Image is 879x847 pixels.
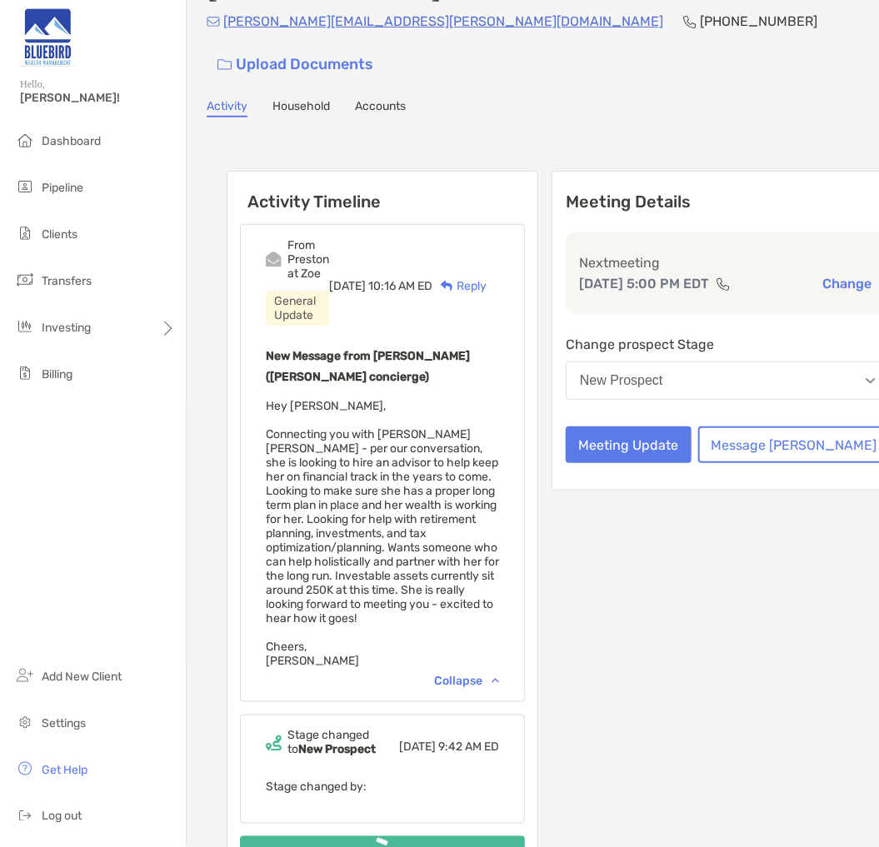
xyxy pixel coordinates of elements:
[579,252,877,273] p: Next meeting
[42,810,82,824] span: Log out
[287,238,329,281] div: From Preston at Zoe
[20,7,75,67] img: Zoe Logo
[15,316,35,336] img: investing icon
[42,274,92,288] span: Transfers
[266,399,499,668] span: Hey [PERSON_NAME], Connecting you with [PERSON_NAME] [PERSON_NAME] - per our conversation, she is...
[266,291,329,326] div: General Update
[716,277,731,291] img: communication type
[866,378,876,384] img: Open dropdown arrow
[355,99,406,117] a: Accounts
[298,743,376,757] b: New Prospect
[580,373,663,388] div: New Prospect
[217,59,232,71] img: button icon
[266,252,282,267] img: Event icon
[20,91,176,105] span: [PERSON_NAME]!
[399,740,436,755] span: [DATE]
[42,321,91,335] span: Investing
[207,17,220,27] img: Email Icon
[287,729,399,757] div: Stage changed to
[15,363,35,383] img: billing icon
[42,367,72,381] span: Billing
[42,670,122,684] span: Add New Client
[207,99,247,117] a: Activity
[223,11,663,32] p: [PERSON_NAME][EMAIL_ADDRESS][PERSON_NAME][DOMAIN_NAME]
[15,759,35,779] img: get-help icon
[272,99,330,117] a: Household
[15,665,35,685] img: add_new_client icon
[579,273,709,294] p: [DATE] 5:00 PM EDT
[266,777,499,798] p: Stage changed by:
[438,740,499,755] span: 9:42 AM ED
[266,735,282,751] img: Event icon
[566,426,692,463] button: Meeting Update
[492,678,499,683] img: Chevron icon
[15,270,35,290] img: transfers icon
[432,277,487,295] div: Reply
[42,134,101,148] span: Dashboard
[207,47,384,82] a: Upload Documents
[700,11,817,32] p: [PHONE_NUMBER]
[42,227,77,242] span: Clients
[15,130,35,150] img: dashboard icon
[15,712,35,732] img: settings icon
[42,181,83,195] span: Pipeline
[441,281,453,291] img: Reply icon
[15,223,35,243] img: clients icon
[15,805,35,825] img: logout icon
[368,279,432,293] span: 10:16 AM ED
[15,177,35,197] img: pipeline icon
[683,15,697,28] img: Phone Icon
[266,349,470,384] b: New Message from [PERSON_NAME] ([PERSON_NAME] concierge)
[42,716,86,730] span: Settings
[227,172,537,212] h6: Activity Timeline
[434,674,499,688] div: Collapse
[329,279,366,293] span: [DATE]
[42,763,87,777] span: Get Help
[817,275,877,292] button: Change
